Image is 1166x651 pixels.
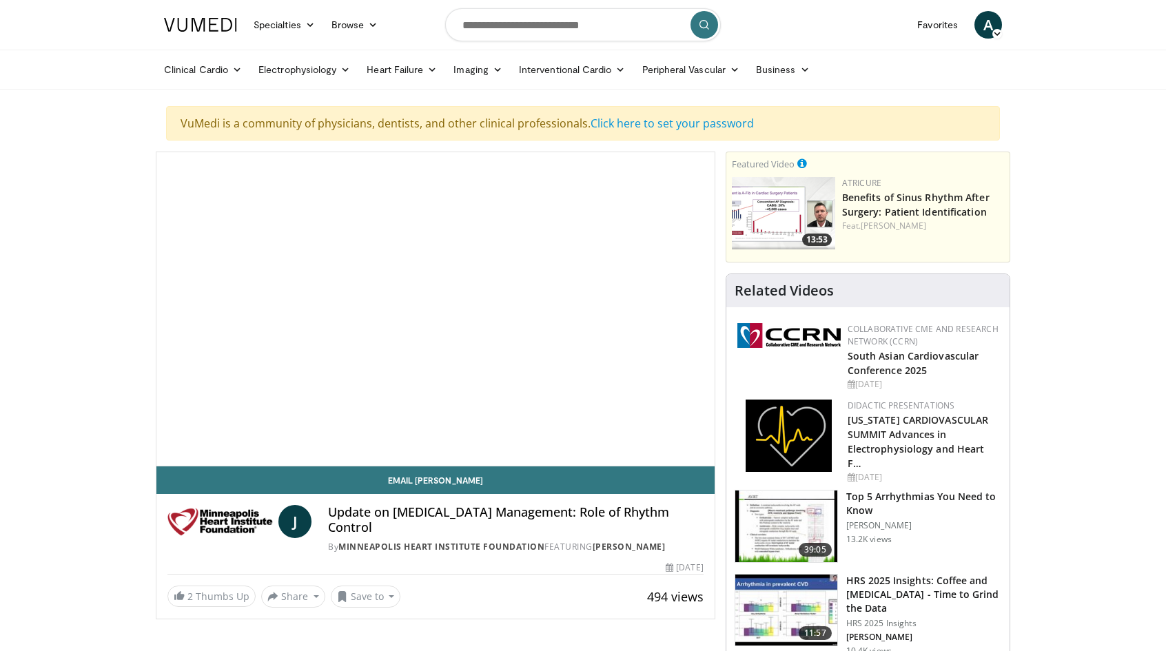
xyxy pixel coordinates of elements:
div: [DATE] [848,378,999,391]
a: A [974,11,1002,39]
p: [PERSON_NAME] [846,520,1001,531]
img: Minneapolis Heart Institute Foundation [167,505,273,538]
span: 11:57 [799,626,832,640]
p: HRS 2025 Insights [846,618,1001,629]
div: By FEATURING [328,541,703,553]
div: Feat. [842,220,1004,232]
small: Featured Video [732,158,795,170]
a: Browse [323,11,387,39]
a: Business [748,56,818,83]
a: Favorites [909,11,966,39]
img: a04ee3ba-8487-4636-b0fb-5e8d268f3737.png.150x105_q85_autocrop_double_scale_upscale_version-0.2.png [737,323,841,348]
p: 13.2K views [846,534,892,545]
img: VuMedi Logo [164,18,237,32]
div: [DATE] [666,561,703,574]
span: 13:53 [802,234,832,246]
span: 494 views [647,588,704,605]
a: Imaging [445,56,511,83]
a: [PERSON_NAME] [861,220,926,231]
div: [DATE] [848,471,999,484]
a: Click here to set your password [591,116,754,131]
div: VuMedi is a community of physicians, dentists, and other clinical professionals. [166,106,1000,141]
a: 39:05 Top 5 Arrhythmias You Need to Know [PERSON_NAME] 13.2K views [735,490,1001,563]
h3: Top 5 Arrhythmias You Need to Know [846,490,1001,517]
video-js: Video Player [156,152,715,466]
a: [PERSON_NAME] [593,541,666,552]
a: Benefits of Sinus Rhythm After Surgery: Patient Identification [842,191,990,218]
a: Minneapolis Heart Institute Foundation [338,541,544,552]
button: Share [261,586,325,608]
a: Heart Failure [358,56,445,83]
img: 1860aa7a-ba06-47e3-81a4-3dc728c2b4cf.png.150x105_q85_autocrop_double_scale_upscale_version-0.2.png [746,400,832,472]
a: South Asian Cardiovascular Conference 2025 [848,349,979,377]
a: Peripheral Vascular [634,56,748,83]
span: 2 [187,590,193,603]
img: e6be7ba5-423f-4f4d-9fbf-6050eac7a348.150x105_q85_crop-smart_upscale.jpg [735,490,837,562]
button: Save to [331,586,401,608]
a: Specialties [245,11,323,39]
img: 25c04896-53d6-4a05-9178-9b8aabfb644a.150x105_q85_crop-smart_upscale.jpg [735,575,837,646]
h4: Related Videos [735,282,834,299]
a: 13:53 [732,177,835,249]
a: J [278,505,311,538]
a: Collaborative CME and Research Network (CCRN) [848,323,999,347]
a: Interventional Cardio [511,56,634,83]
h3: HRS 2025 Insights: Coffee and [MEDICAL_DATA] - Time to Grind the Data [846,574,1001,615]
div: Didactic Presentations [848,400,999,412]
img: 982c273f-2ee1-4c72-ac31-fa6e97b745f7.png.150x105_q85_crop-smart_upscale.png [732,177,835,249]
a: AtriCure [842,177,881,189]
a: Clinical Cardio [156,56,250,83]
a: 2 Thumbs Up [167,586,256,607]
h4: Update on [MEDICAL_DATA] Management: Role of Rhythm Control [328,505,703,535]
a: Electrophysiology [250,56,358,83]
input: Search topics, interventions [445,8,721,41]
a: Email [PERSON_NAME] [156,466,715,494]
p: [PERSON_NAME] [846,632,1001,643]
span: 39:05 [799,543,832,557]
a: [US_STATE] CARDIOVASCULAR SUMMIT Advances in Electrophysiology and Heart F… [848,413,989,470]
